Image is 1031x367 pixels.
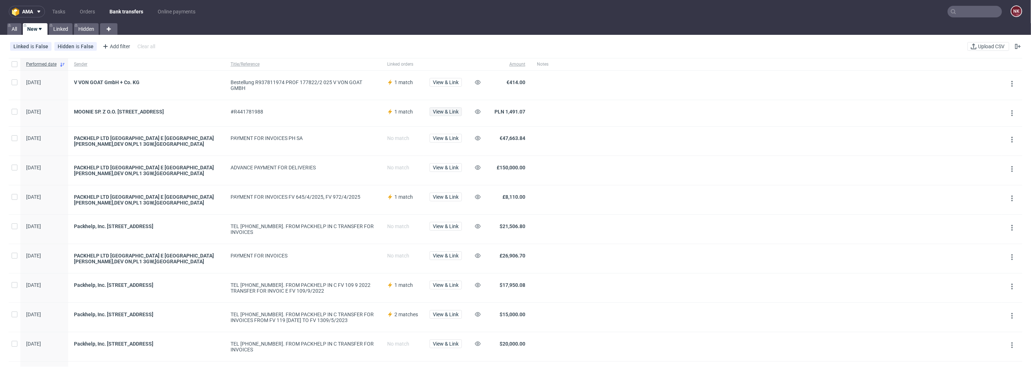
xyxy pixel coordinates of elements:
span: Hidden [58,44,76,49]
span: £8,110.00 [502,194,525,200]
span: Upload CSV [977,44,1006,49]
span: [DATE] [26,79,41,85]
span: Performed date [26,61,57,67]
span: £150,000.00 [497,165,525,170]
a: View & Link [430,194,462,200]
span: [DATE] [26,194,41,200]
span: Amount [492,61,525,67]
a: View & Link [430,282,462,288]
span: View & Link [433,80,459,85]
span: [DATE] [26,341,41,347]
div: PAYMENT FOR INVOICES [231,253,376,259]
span: 2 matches [394,312,418,317]
span: [DATE] [26,312,41,317]
span: is [76,44,81,49]
div: ADVANCE PAYMENT FOR DELIVERIES [231,165,376,170]
div: TEL [PHONE_NUMBER]. FROM PACKHELP IN C TRANSFER FOR INVOICES [231,223,376,235]
span: PLN 1,491.07 [494,109,525,115]
span: [DATE] [26,223,41,229]
span: No match [387,253,409,259]
span: $15,000.00 [500,312,525,317]
a: Bank transfers [105,6,148,17]
span: $21,506.80 [500,223,525,229]
a: Packhelp, Inc. [STREET_ADDRESS] [74,282,219,288]
span: View & Link [433,194,459,199]
div: TEL [PHONE_NUMBER]. FROM PACKHELP IN C TRANSFER FOR INVOICES [231,341,376,352]
span: [DATE] [26,165,41,170]
button: View & Link [430,339,462,348]
div: PAYMENT FOR INVOICES FV 645/4/2025, FV 972/4/2025 [231,194,376,200]
figcaption: NK [1011,6,1022,16]
span: View & Link [433,253,459,258]
button: View & Link [430,134,462,143]
a: View & Link [430,253,462,259]
span: View & Link [433,224,459,229]
a: Hidden [74,23,99,35]
button: View & Link [430,222,462,231]
img: logo [12,8,22,16]
a: PACKHELP LTD [GEOGRAPHIC_DATA] E [GEOGRAPHIC_DATA][PERSON_NAME],DEV ON,PL1 3GW,[GEOGRAPHIC_DATA] [74,135,219,147]
span: No match [387,223,409,229]
span: Linked orders [387,61,418,67]
button: View & Link [430,281,462,289]
div: PAYMENT FOR INVOICES PH SA [231,135,376,141]
div: PACKHELP LTD [GEOGRAPHIC_DATA] E [GEOGRAPHIC_DATA][PERSON_NAME],DEV ON,PL1 3GW,[GEOGRAPHIC_DATA] [74,194,219,206]
a: Tasks [48,6,70,17]
a: Orders [75,6,99,17]
span: [DATE] [26,135,41,141]
div: Add filter [100,41,132,52]
span: No match [387,135,409,141]
div: False [81,44,94,49]
span: Title/Reference [231,61,376,67]
span: No match [387,165,409,170]
span: 1 match [394,79,413,85]
span: View & Link [433,283,459,288]
span: Notes [537,61,646,67]
span: Sender [74,61,219,67]
button: View & Link [430,193,462,201]
a: Linked [49,23,73,35]
a: New [23,23,47,35]
a: Packhelp, Inc. [STREET_ADDRESS] [74,341,219,347]
div: #R441781988 [231,109,376,115]
span: 1 match [394,194,413,200]
span: [DATE] [26,282,41,288]
a: PACKHELP LTD [GEOGRAPHIC_DATA] E [GEOGRAPHIC_DATA][PERSON_NAME],DEV ON,PL1 3GW,[GEOGRAPHIC_DATA] [74,165,219,176]
button: Upload CSV [968,42,1009,51]
a: All [7,23,21,35]
span: £26,906.70 [500,253,525,259]
span: $20,000.00 [500,341,525,347]
span: Linked [13,44,30,49]
a: Online payments [153,6,200,17]
span: $17,950.08 [500,282,525,288]
a: Packhelp, Inc. [STREET_ADDRESS] [74,312,219,317]
span: [DATE] [26,109,41,115]
button: View & Link [430,251,462,260]
a: View & Link [430,341,462,347]
span: [DATE] [26,253,41,259]
span: View & Link [433,341,459,346]
div: PACKHELP LTD [GEOGRAPHIC_DATA] E [GEOGRAPHIC_DATA][PERSON_NAME],DEV ON,PL1 3GW,[GEOGRAPHIC_DATA] [74,253,219,264]
button: View & Link [430,310,462,319]
a: View & Link [430,135,462,141]
div: Bestellung R937811974 PROF 177822/2 025 V VON GOAT GMBH [231,79,376,91]
a: View & Link [430,165,462,170]
div: Clear all [136,41,157,51]
div: TEL [PHONE_NUMBER]. FROM PACKHELP IN C FV 109 9 2022 TRANSFER FOR INVOIC E FV 109/9/2022 [231,282,376,294]
span: View & Link [433,109,459,114]
span: 1 match [394,282,413,288]
span: €414.00 [506,79,525,85]
span: No match [387,341,409,347]
a: View & Link [430,312,462,317]
span: View & Link [433,165,459,170]
button: ama [9,6,45,17]
span: €47,663.84 [500,135,525,141]
button: View & Link [430,163,462,172]
div: Packhelp, Inc. [STREET_ADDRESS] [74,223,219,229]
div: MOONIE SP. Z O.O. [STREET_ADDRESS] [74,109,219,115]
